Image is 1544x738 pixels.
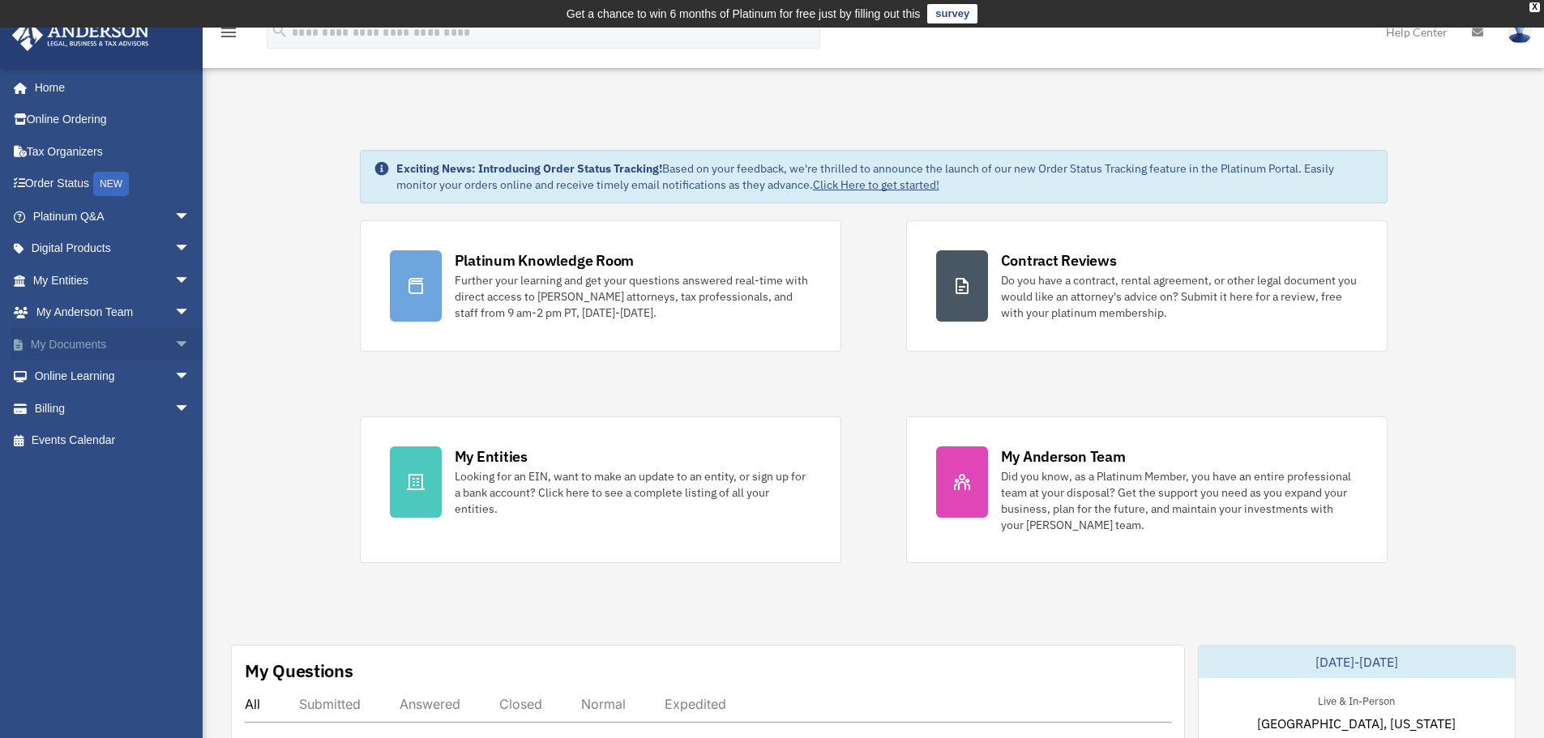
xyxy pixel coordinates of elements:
[567,4,921,23] div: Get a chance to win 6 months of Platinum for free just by filling out this
[174,328,207,361] span: arrow_drop_down
[1529,2,1540,12] div: close
[1001,250,1117,271] div: Contract Reviews
[11,168,215,201] a: Order StatusNEW
[455,250,635,271] div: Platinum Knowledge Room
[174,296,207,330] span: arrow_drop_down
[11,328,215,360] a: My Documentsarrow_drop_down
[11,296,215,329] a: My Anderson Teamarrow_drop_down
[813,177,939,192] a: Click Here to get started!
[174,264,207,297] span: arrow_drop_down
[299,696,361,712] div: Submitted
[1305,691,1408,708] div: Live & In-Person
[906,416,1388,563] a: My Anderson Team Did you know, as a Platinum Member, you have an entire professional team at your...
[174,392,207,425] span: arrow_drop_down
[455,468,811,517] div: Looking for an EIN, want to make an update to an entity, or sign up for a bank account? Click her...
[271,22,289,40] i: search
[400,696,460,712] div: Answered
[174,232,207,266] span: arrow_drop_down
[1001,272,1358,321] div: Do you have a contract, rental agreement, or other legal document you would like an attorney's ad...
[396,161,662,176] strong: Exciting News: Introducing Order Status Tracking!
[927,4,977,23] a: survey
[1257,714,1456,733] span: [GEOGRAPHIC_DATA], [US_STATE]
[219,28,238,42] a: menu
[245,696,260,712] div: All
[11,264,215,296] a: My Entitiesarrow_drop_down
[499,696,542,712] div: Closed
[455,446,528,467] div: My Entities
[93,172,129,196] div: NEW
[11,200,215,232] a: Platinum Q&Aarrow_drop_down
[1508,20,1532,44] img: User Pic
[11,360,215,393] a: Online Learningarrow_drop_down
[360,416,841,563] a: My Entities Looking for an EIN, want to make an update to an entity, or sign up for a bank accoun...
[396,160,1374,193] div: Based on your feedback, we're thrilled to announce the launch of our new Order Status Tracking fe...
[11,392,215,424] a: Billingarrow_drop_down
[906,220,1388,352] a: Contract Reviews Do you have a contract, rental agreement, or other legal document you would like...
[1001,468,1358,533] div: Did you know, as a Platinum Member, you have an entire professional team at your disposal? Get th...
[11,424,215,457] a: Events Calendar
[174,360,207,394] span: arrow_drop_down
[11,232,215,265] a: Digital Productsarrow_drop_down
[581,696,626,712] div: Normal
[1199,646,1515,678] div: [DATE]-[DATE]
[360,220,841,352] a: Platinum Knowledge Room Further your learning and get your questions answered real-time with dire...
[11,135,215,168] a: Tax Organizers
[665,696,726,712] div: Expedited
[174,200,207,233] span: arrow_drop_down
[7,19,154,51] img: Anderson Advisors Platinum Portal
[1001,446,1126,467] div: My Anderson Team
[455,272,811,321] div: Further your learning and get your questions answered real-time with direct access to [PERSON_NAM...
[11,104,215,136] a: Online Ordering
[245,659,353,683] div: My Questions
[11,71,207,104] a: Home
[219,23,238,42] i: menu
